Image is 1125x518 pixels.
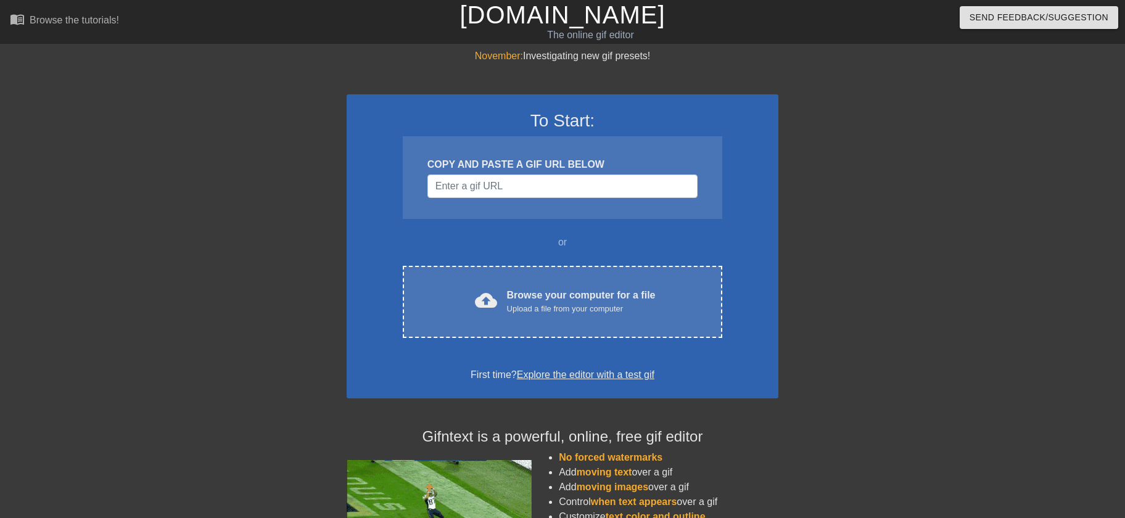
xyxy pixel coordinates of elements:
span: moving images [577,482,648,492]
div: The online gif editor [381,28,800,43]
li: Control over a gif [559,495,778,509]
span: cloud_upload [475,289,497,311]
a: Explore the editor with a test gif [517,369,654,380]
div: Upload a file from your computer [507,303,656,315]
span: No forced watermarks [559,452,662,462]
span: November: [475,51,523,61]
span: Send Feedback/Suggestion [970,10,1108,25]
a: Browse the tutorials! [10,12,119,31]
div: Browse your computer for a file [507,288,656,315]
div: First time? [363,368,762,382]
div: Browse the tutorials! [30,15,119,25]
input: Username [427,175,698,198]
h4: Gifntext is a powerful, online, free gif editor [347,428,778,446]
div: or [379,235,746,250]
span: menu_book [10,12,25,27]
li: Add over a gif [559,465,778,480]
h3: To Start: [363,110,762,131]
a: [DOMAIN_NAME] [459,1,665,28]
span: when text appears [591,496,677,507]
li: Add over a gif [559,480,778,495]
div: COPY AND PASTE A GIF URL BELOW [427,157,698,172]
button: Send Feedback/Suggestion [960,6,1118,29]
div: Investigating new gif presets! [347,49,778,64]
span: moving text [577,467,632,477]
